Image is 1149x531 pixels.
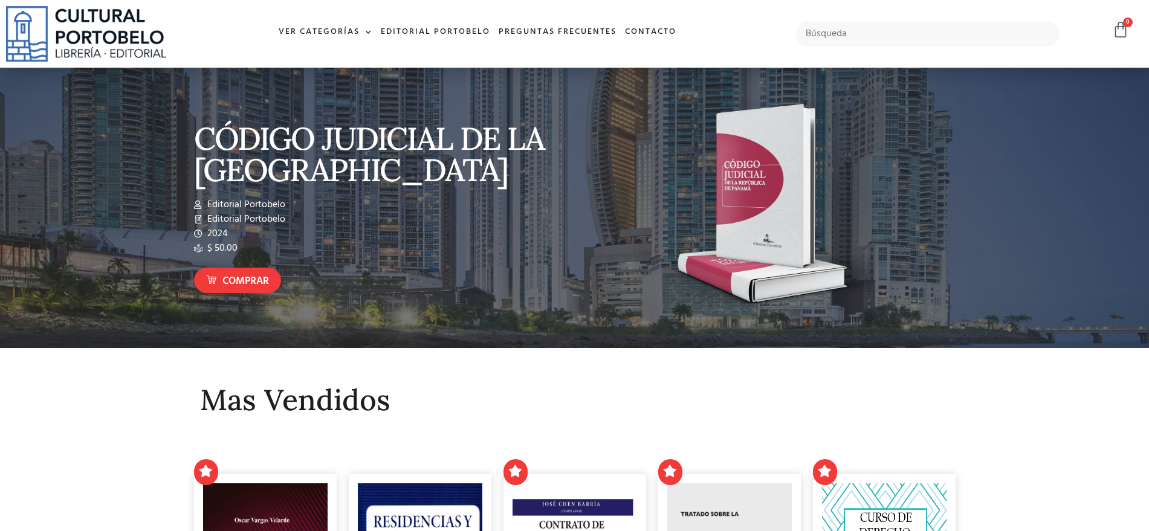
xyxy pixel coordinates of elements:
[222,274,269,289] span: Comprar
[200,384,950,416] h2: Mas Vendidos
[204,241,238,256] span: $ 50.00
[494,19,621,45] a: Preguntas frecuentes
[204,212,285,227] span: Editorial Portobelo
[795,21,1060,47] input: Búsqueda
[274,19,377,45] a: Ver Categorías
[1123,18,1133,27] span: 0
[621,19,681,45] a: Contacto
[377,19,494,45] a: Editorial Portobelo
[204,227,228,241] span: 2024
[194,123,569,185] p: CÓDIGO JUDICIAL DE LA [GEOGRAPHIC_DATA]
[1112,21,1129,39] a: 0
[194,268,281,294] a: Comprar
[204,198,285,212] span: Editorial Portobelo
